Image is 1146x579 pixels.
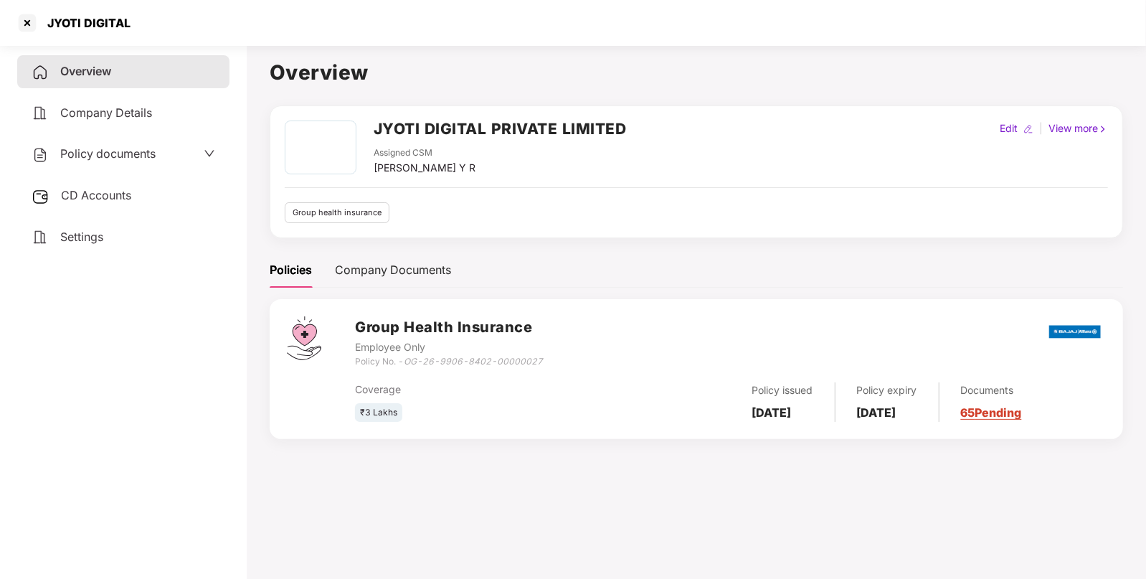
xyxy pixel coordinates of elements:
h3: Group Health Insurance [355,316,543,339]
div: Edit [997,121,1020,136]
img: svg+xml;base64,PHN2ZyB4bWxucz0iaHR0cDovL3d3dy53My5vcmcvMjAwMC9zdmciIHdpZHRoPSIyNCIgaGVpZ2h0PSIyNC... [32,146,49,164]
span: Overview [60,64,111,78]
div: Employee Only [355,339,543,355]
span: down [204,148,215,159]
a: 65 Pending [961,405,1022,420]
div: | [1036,121,1046,136]
img: svg+xml;base64,PHN2ZyB4bWxucz0iaHR0cDovL3d3dy53My5vcmcvMjAwMC9zdmciIHdpZHRoPSIyNCIgaGVpZ2h0PSIyNC... [32,64,49,81]
b: [DATE] [752,405,792,420]
div: Coverage [355,382,605,397]
div: Company Documents [335,261,451,279]
span: Settings [60,230,103,244]
h1: Overview [270,57,1123,88]
i: OG-26-9906-8402-00000027 [404,356,543,367]
img: editIcon [1023,124,1033,134]
div: View more [1046,121,1111,136]
div: Policies [270,261,312,279]
span: Policy documents [60,146,156,161]
div: [PERSON_NAME] Y R [374,160,475,176]
div: Policy expiry [857,382,917,398]
div: Assigned CSM [374,146,475,160]
img: rightIcon [1098,124,1108,134]
div: Policy No. - [355,355,543,369]
img: svg+xml;base64,PHN2ZyB4bWxucz0iaHR0cDovL3d3dy53My5vcmcvMjAwMC9zdmciIHdpZHRoPSIyNCIgaGVpZ2h0PSIyNC... [32,105,49,122]
div: Group health insurance [285,202,389,223]
div: JYOTI DIGITAL [39,16,131,30]
img: svg+xml;base64,PHN2ZyB4bWxucz0iaHR0cDovL3d3dy53My5vcmcvMjAwMC9zdmciIHdpZHRoPSI0Ny43MTQiIGhlaWdodD... [287,316,321,360]
img: bajaj.png [1049,316,1101,348]
div: ₹3 Lakhs [355,403,402,423]
div: Policy issued [752,382,813,398]
b: [DATE] [857,405,896,420]
h2: JYOTI DIGITAL PRIVATE LIMITED [374,117,627,141]
div: Documents [961,382,1022,398]
span: CD Accounts [61,188,131,202]
span: Company Details [60,105,152,120]
img: svg+xml;base64,PHN2ZyB4bWxucz0iaHR0cDovL3d3dy53My5vcmcvMjAwMC9zdmciIHdpZHRoPSIyNCIgaGVpZ2h0PSIyNC... [32,229,49,246]
img: svg+xml;base64,PHN2ZyB3aWR0aD0iMjUiIGhlaWdodD0iMjQiIHZpZXdCb3g9IjAgMCAyNSAyNCIgZmlsbD0ibm9uZSIgeG... [32,188,49,205]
